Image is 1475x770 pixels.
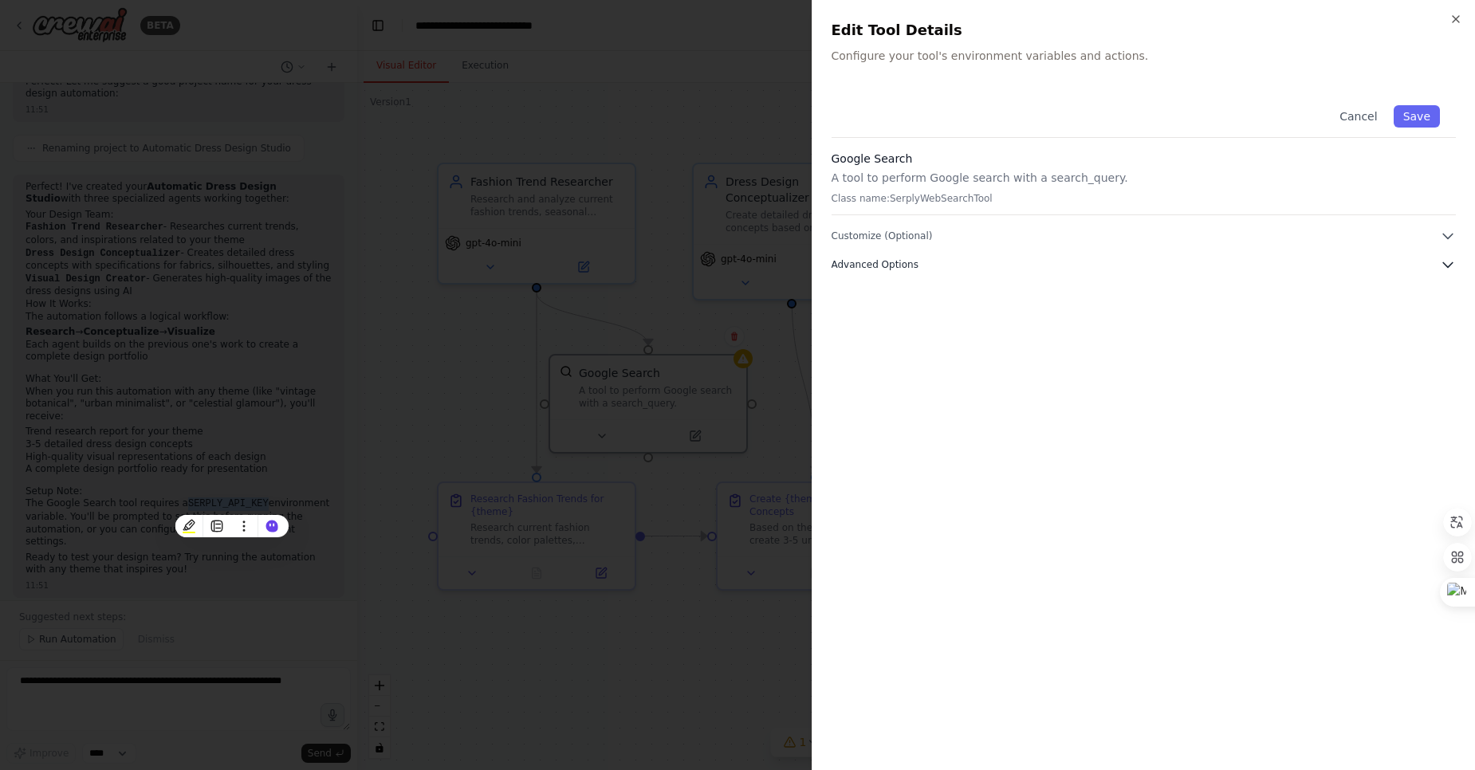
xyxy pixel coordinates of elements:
button: Save [1394,105,1440,128]
button: Advanced Options [832,257,1457,273]
span: Customize (Optional) [832,230,933,242]
p: Configure your tool's environment variables and actions. [832,48,1457,64]
h3: Google Search [832,151,1457,167]
p: Class name: SerplyWebSearchTool [832,192,1457,205]
button: Cancel [1330,105,1386,128]
button: Customize (Optional) [832,228,1457,244]
p: A tool to perform Google search with a search_query. [832,170,1457,186]
span: Advanced Options [832,258,918,271]
h2: Edit Tool Details [832,19,1457,41]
